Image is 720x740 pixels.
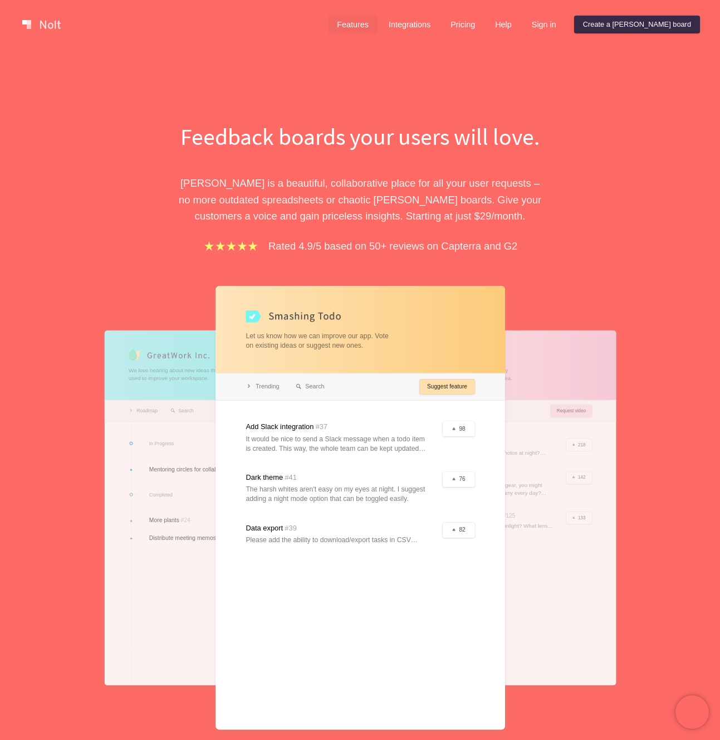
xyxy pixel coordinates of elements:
a: Sign in [523,16,565,33]
a: Features [328,16,378,33]
img: stars.b067e34983.png [203,240,259,252]
iframe: Chatra live chat [675,695,709,729]
a: Create a [PERSON_NAME] board [574,16,700,33]
h1: Feedback boards your users will love. [168,120,552,153]
a: Help [486,16,521,33]
p: Rated 4.9/5 based on 50+ reviews on Capterra and G2 [268,238,517,254]
a: Integrations [380,16,439,33]
a: Pricing [442,16,484,33]
p: [PERSON_NAME] is a beautiful, collaborative place for all your user requests – no more outdated s... [168,175,552,224]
